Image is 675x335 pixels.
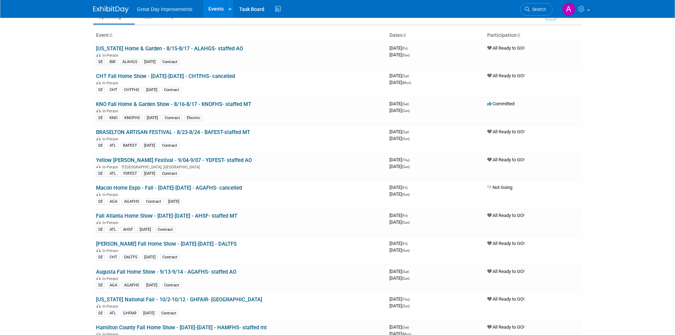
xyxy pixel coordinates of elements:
[96,304,101,308] img: In-Person Event
[487,157,524,162] span: All Ready to GO!
[487,269,524,274] span: All Ready to GO!
[93,6,129,13] img: ExhibitDay
[96,192,101,196] img: In-Person Event
[102,53,120,58] span: In-Person
[96,282,105,289] div: SE
[145,115,160,121] div: [DATE]
[96,277,101,280] img: In-Person Event
[96,53,101,57] img: In-Person Event
[96,165,101,168] img: In-Person Event
[402,214,407,218] span: (Fri)
[402,249,410,252] span: (Sun)
[109,32,112,38] a: Sort by Event Name
[102,137,120,141] span: In-Person
[389,108,410,113] span: [DATE]
[107,199,119,205] div: AGA
[96,296,262,303] a: [US_STATE] National Fair - 10/2-10/12 - GHFAIR- [GEOGRAPHIC_DATA]
[389,241,410,246] span: [DATE]
[166,199,181,205] div: [DATE]
[402,53,410,57] span: (Sun)
[410,101,411,106] span: -
[402,304,410,308] span: (Sun)
[102,277,120,281] span: In-Person
[487,45,524,51] span: All Ready to GO!
[389,45,410,51] span: [DATE]
[142,171,157,177] div: [DATE]
[107,59,118,65] div: BIR
[107,254,119,261] div: CHT
[107,115,120,121] div: KNO
[121,143,139,149] div: BAFEST
[96,213,237,219] a: Fall Atlanta Home Show - [DATE]-[DATE] - AHSF- staffed MT
[102,220,120,225] span: In-Person
[107,227,118,233] div: ATL
[389,213,410,218] span: [DATE]
[562,2,575,16] img: Akeela Miller
[96,220,101,224] img: In-Person Event
[137,227,153,233] div: [DATE]
[387,29,484,41] th: Dates
[410,324,411,330] span: -
[96,115,105,121] div: SE
[402,46,407,50] span: (Fri)
[96,227,105,233] div: SE
[121,171,139,177] div: YDFEST
[102,304,120,309] span: In-Person
[411,157,412,162] span: -
[121,310,139,317] div: GHFAIR
[96,137,101,140] img: In-Person Event
[96,81,101,84] img: In-Person Event
[96,171,105,177] div: SE
[159,310,179,317] div: Contract
[409,45,410,51] span: -
[96,101,251,107] a: KNO Fall Home & Garden Show - 8/16-8/17 - KNOFHS- staffed MT
[163,115,182,121] div: Contract
[142,254,158,261] div: [DATE]
[411,296,412,302] span: -
[402,158,410,162] span: (Thu)
[389,129,411,134] span: [DATE]
[102,192,120,197] span: In-Person
[96,109,101,112] img: In-Person Event
[102,109,120,113] span: In-Person
[410,73,411,78] span: -
[96,164,384,169] div: [GEOGRAPHIC_DATA], [GEOGRAPHIC_DATA]
[96,254,105,261] div: SE
[96,324,267,331] a: Hamilton County Fall Home Show - [DATE]-[DATE] - HAMFHS- staffed mt
[122,199,141,205] div: AGAFHS
[389,296,412,302] span: [DATE]
[389,191,410,197] span: [DATE]
[402,192,410,196] span: (Sun)
[487,213,524,218] span: All Ready to GO!
[107,171,118,177] div: ATL
[142,59,158,65] div: [DATE]
[402,186,407,190] span: (Fri)
[389,101,411,106] span: [DATE]
[402,137,410,141] span: (Sun)
[96,87,105,93] div: SE
[144,87,159,93] div: [DATE]
[107,282,119,289] div: AGA
[93,29,387,41] th: Event
[530,7,546,12] span: Search
[107,143,118,149] div: ATL
[402,130,409,134] span: (Sat)
[517,32,520,38] a: Sort by Participation Type
[107,87,119,93] div: CHT
[484,29,582,41] th: Participation
[185,115,202,121] div: Electric
[121,227,135,233] div: AHSF
[96,310,105,317] div: SE
[389,247,410,253] span: [DATE]
[96,73,235,79] a: CHT Fall Home Show - [DATE]-[DATE] - CHTFHS- cancelled
[96,129,250,135] a: BRASELTON ARTISAN FESTIVAL - 8/23-8/24 - BAFEST-staffed MT
[403,32,406,38] a: Sort by Start Date
[409,213,410,218] span: -
[402,270,409,274] span: (Sat)
[107,310,118,317] div: ATL
[162,282,181,289] div: Contract
[402,74,409,78] span: (Sat)
[487,324,524,330] span: All Ready to GO!
[409,241,410,246] span: -
[487,101,514,106] span: Committed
